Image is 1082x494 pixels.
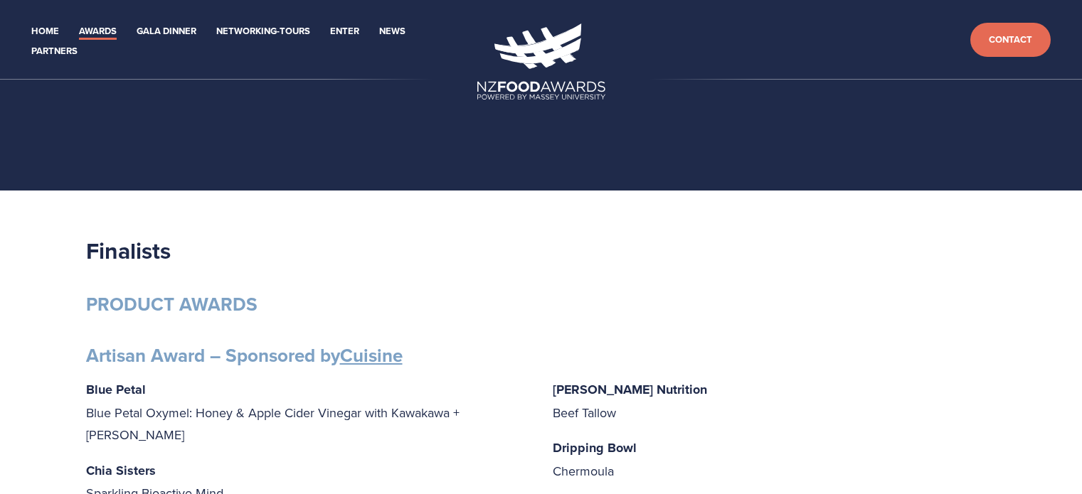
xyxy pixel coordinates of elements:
a: Cuisine [340,342,403,369]
strong: Artisan Award – Sponsored by [86,342,403,369]
a: Contact [970,23,1051,58]
a: Awards [79,23,117,40]
strong: PRODUCT AWARDS [86,291,258,318]
a: Partners [31,43,78,60]
strong: [PERSON_NAME] Nutrition [553,380,707,399]
strong: Chia Sisters [86,461,156,480]
a: Networking-Tours [216,23,310,40]
strong: Dripping Bowl [553,439,637,457]
a: News [379,23,405,40]
strong: Finalists [86,234,171,267]
a: Gala Dinner [137,23,196,40]
a: Enter [330,23,359,40]
a: Home [31,23,59,40]
p: Beef Tallow [553,378,997,424]
strong: Blue Petal [86,380,146,399]
p: Blue Petal Oxymel: Honey & Apple Cider Vinegar with Kawakawa + [PERSON_NAME] [86,378,530,446]
p: Chermoula [553,436,997,482]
